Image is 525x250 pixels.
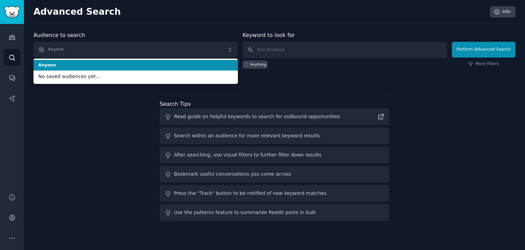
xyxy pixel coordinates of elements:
span: No saved audiences yet... [38,73,233,80]
span: Anyone [38,62,233,68]
a: More filters [468,61,499,67]
label: Keyword to look for [243,32,295,38]
a: Info [490,6,515,18]
label: Audience to search [33,32,85,38]
div: After searching, use visual filters to further filter down results [174,151,321,159]
div: Search within an audience for more relevant keyword results [174,132,320,139]
h2: Advanced Search [33,7,486,17]
img: GummySearch logo [4,6,20,18]
label: Search Tips [160,101,191,107]
button: Anyone [33,42,238,58]
div: Use the patterns feature to summarize Reddit posts in bulk [174,209,316,216]
input: Any keyword [243,42,447,58]
div: Bookmark useful conversations you come across [174,171,291,178]
div: Press the "Track" button to be notified of new keyword matches [174,190,326,197]
div: Anything [250,62,266,67]
div: Read guide on helpful keywords to search for outbound opportunities [174,113,340,120]
button: Perform Advanced Search [452,42,515,58]
ul: Anyone [33,59,238,84]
